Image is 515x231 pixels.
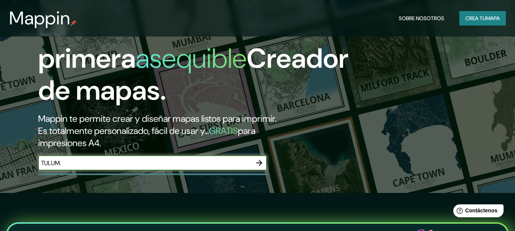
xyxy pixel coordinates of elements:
[396,11,447,25] button: Sobre nosotros
[38,159,252,167] input: Elige tu lugar favorito
[459,11,506,25] button: Crea tumapa
[38,9,136,76] font: La primera
[38,41,348,108] font: Creador de mapas.
[486,15,500,22] font: mapa
[71,20,77,26] img: pin de mapeo
[38,125,255,149] font: para impresiones A4.
[38,125,209,137] font: Es totalmente personalizado, fácil de usar y...
[209,125,238,137] font: GRATIS
[136,41,247,76] font: asequible
[38,113,276,124] font: Mappin te permite crear y diseñar mapas listos para imprimir.
[399,15,444,22] font: Sobre nosotros
[447,201,507,223] iframe: Lanzador de widgets de ayuda
[465,15,486,22] font: Crea tu
[9,6,71,30] font: Mappin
